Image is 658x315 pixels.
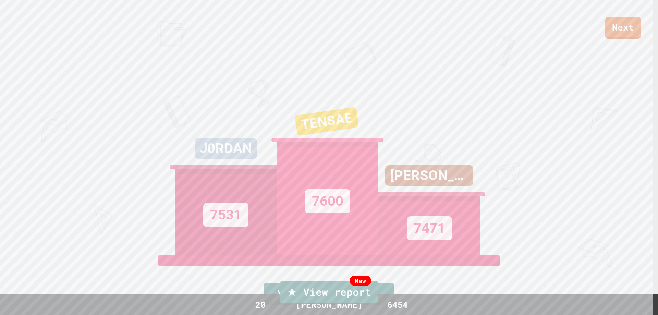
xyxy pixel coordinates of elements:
div: J0RDAN [195,138,257,159]
div: [PERSON_NAME]😝😕😏😁 [385,165,473,186]
a: View report [280,281,378,304]
div: 7531 [203,203,248,227]
div: TENSAE [295,107,359,136]
div: 7471 [407,216,452,240]
div: New [350,276,371,286]
a: Next [605,17,641,39]
div: 7600 [305,189,350,213]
